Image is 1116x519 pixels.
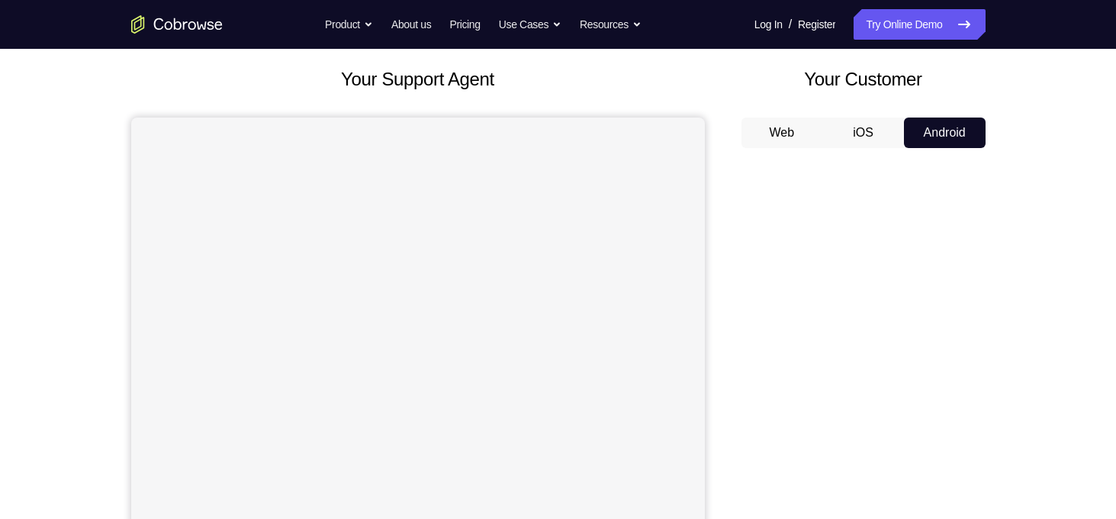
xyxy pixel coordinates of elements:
a: Go to the home page [131,15,223,34]
button: Android [904,118,986,148]
a: Try Online Demo [854,9,985,40]
a: About us [391,9,431,40]
button: Product [325,9,373,40]
button: iOS [822,118,904,148]
h2: Your Support Agent [131,66,705,93]
a: Log In [754,9,783,40]
h2: Your Customer [741,66,986,93]
button: Web [741,118,823,148]
span: / [789,15,792,34]
button: Use Cases [499,9,561,40]
a: Pricing [449,9,480,40]
button: Resources [580,9,642,40]
a: Register [798,9,835,40]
